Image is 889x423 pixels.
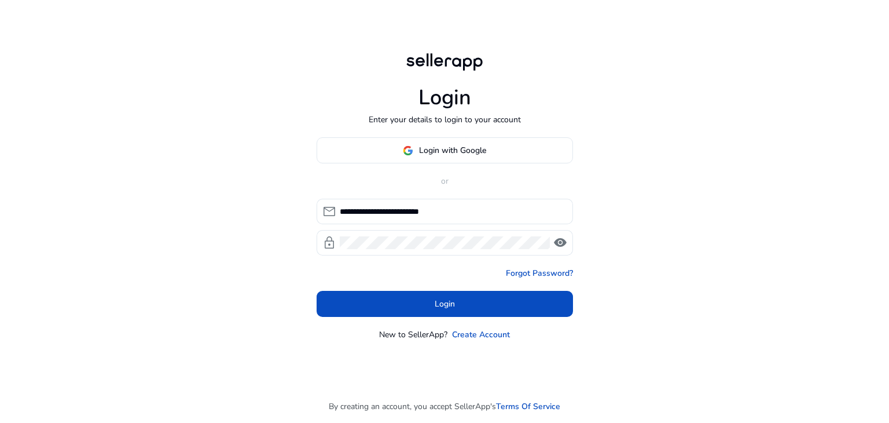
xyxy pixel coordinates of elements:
[418,85,471,110] h1: Login
[322,205,336,218] span: mail
[496,400,560,413] a: Terms Of Service
[369,114,521,126] p: Enter your details to login to your account
[452,329,510,341] a: Create Account
[379,329,447,341] p: New to SellerApp?
[403,145,413,156] img: google-logo.svg
[506,267,573,279] a: Forgot Password?
[317,175,573,187] p: or
[322,236,336,250] span: lock
[419,144,486,156] span: Login with Google
[553,236,567,250] span: visibility
[435,298,455,310] span: Login
[317,137,573,163] button: Login with Google
[317,291,573,317] button: Login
